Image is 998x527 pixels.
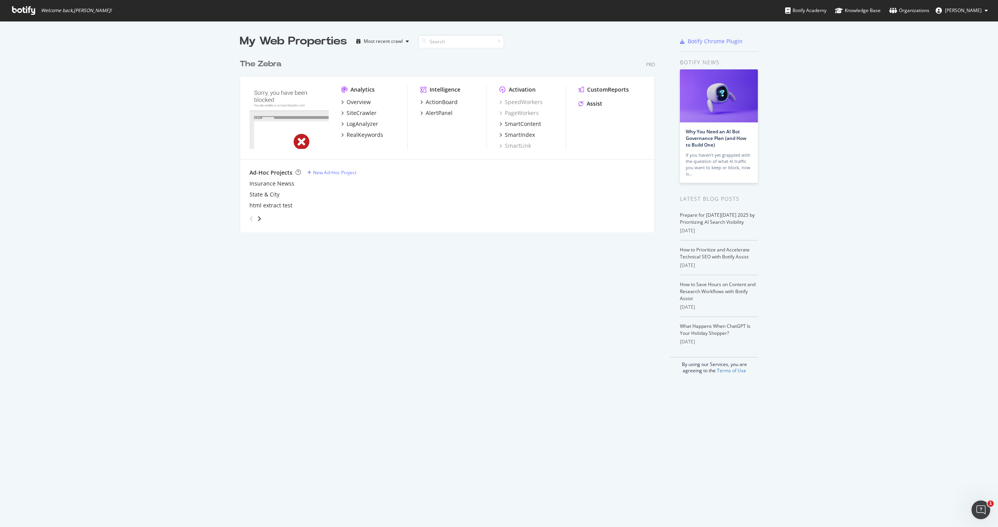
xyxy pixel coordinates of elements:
[347,98,371,106] div: Overview
[587,86,629,94] div: CustomReports
[307,169,356,176] a: New Ad-Hoc Project
[680,304,758,311] div: [DATE]
[246,212,257,225] div: angle-left
[240,49,661,232] div: grid
[240,34,347,49] div: My Web Properties
[249,191,280,198] a: State & City
[680,281,756,302] a: How to Save Hours on Content and Research Workflows with Botify Assist
[364,39,403,44] div: Most recent crawl
[499,120,541,128] a: SmartContent
[680,69,758,122] img: Why You Need an AI Bot Governance Plan (and How to Build One)
[249,202,292,209] a: html extract test
[426,109,453,117] div: AlertPanel
[347,131,383,139] div: RealKeywords
[341,109,377,117] a: SiteCrawler
[420,109,453,117] a: AlertPanel
[341,131,383,139] a: RealKeywords
[499,109,539,117] a: PageWorkers
[835,7,881,14] div: Knowledge Base
[240,58,285,70] a: The Zebra
[680,212,755,225] a: Prepare for [DATE][DATE] 2025 by Prioritizing AI Search Visibility
[257,215,262,223] div: angle-right
[499,131,535,139] a: SmartIndex
[945,7,982,14] span: Meredith Gummerson
[680,262,758,269] div: [DATE]
[680,338,758,345] div: [DATE]
[418,35,504,48] input: Search
[670,357,758,374] div: By using our Services, you are agreeing to the
[688,37,743,45] div: Botify Chrome Plugin
[686,128,747,148] a: Why You Need an AI Bot Governance Plan (and How to Build One)
[587,100,602,108] div: Assist
[509,86,536,94] div: Activation
[41,7,111,14] span: Welcome back, [PERSON_NAME] !
[499,98,543,106] a: SpeedWorkers
[420,98,458,106] a: ActionBoard
[929,4,994,17] button: [PERSON_NAME]
[971,500,990,519] iframe: Intercom live chat
[341,98,371,106] a: Overview
[505,131,535,139] div: SmartIndex
[579,100,602,108] a: Assist
[347,109,377,117] div: SiteCrawler
[350,86,375,94] div: Analytics
[430,86,460,94] div: Intelligence
[646,61,655,68] div: Pro
[240,58,281,70] div: The Zebra
[680,323,750,336] a: What Happens When ChatGPT Is Your Holiday Shopper?
[717,367,746,374] a: Terms of Use
[680,58,758,67] div: Botify news
[505,120,541,128] div: SmartContent
[249,86,329,149] img: thezebra.com
[249,180,294,187] a: Insurance Newss
[680,37,743,45] a: Botify Chrome Plugin
[347,120,378,128] div: LogAnalyzer
[499,142,531,150] a: SmartLink
[426,98,458,106] div: ActionBoard
[313,169,356,176] div: New Ad-Hoc Project
[686,152,752,177] div: If you haven’t yet grappled with the question of what AI traffic you want to keep or block, now is…
[889,7,929,14] div: Organizations
[579,86,629,94] a: CustomReports
[353,35,412,48] button: Most recent crawl
[680,227,758,234] div: [DATE]
[680,195,758,203] div: Latest Blog Posts
[680,246,750,260] a: How to Prioritize and Accelerate Technical SEO with Botify Assist
[785,7,826,14] div: Botify Academy
[249,169,292,177] div: Ad-Hoc Projects
[987,500,994,507] span: 1
[341,120,378,128] a: LogAnalyzer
